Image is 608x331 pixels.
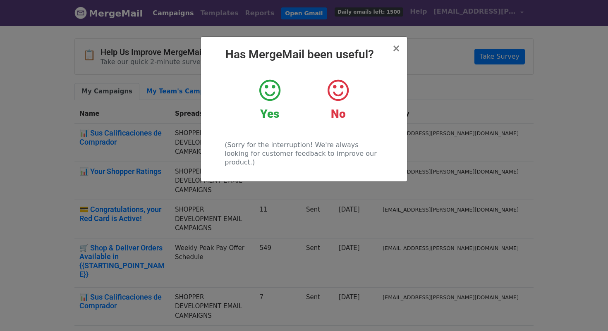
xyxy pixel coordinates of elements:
button: Close [392,43,400,53]
a: Yes [242,78,298,121]
p: (Sorry for the interruption! We're always looking for customer feedback to improve our product.) [225,140,383,167]
a: No [310,78,366,121]
iframe: Chat Widget [567,291,608,331]
strong: Yes [260,107,279,121]
span: × [392,43,400,54]
strong: No [331,107,346,121]
h2: Has MergeMail been useful? [208,48,400,62]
